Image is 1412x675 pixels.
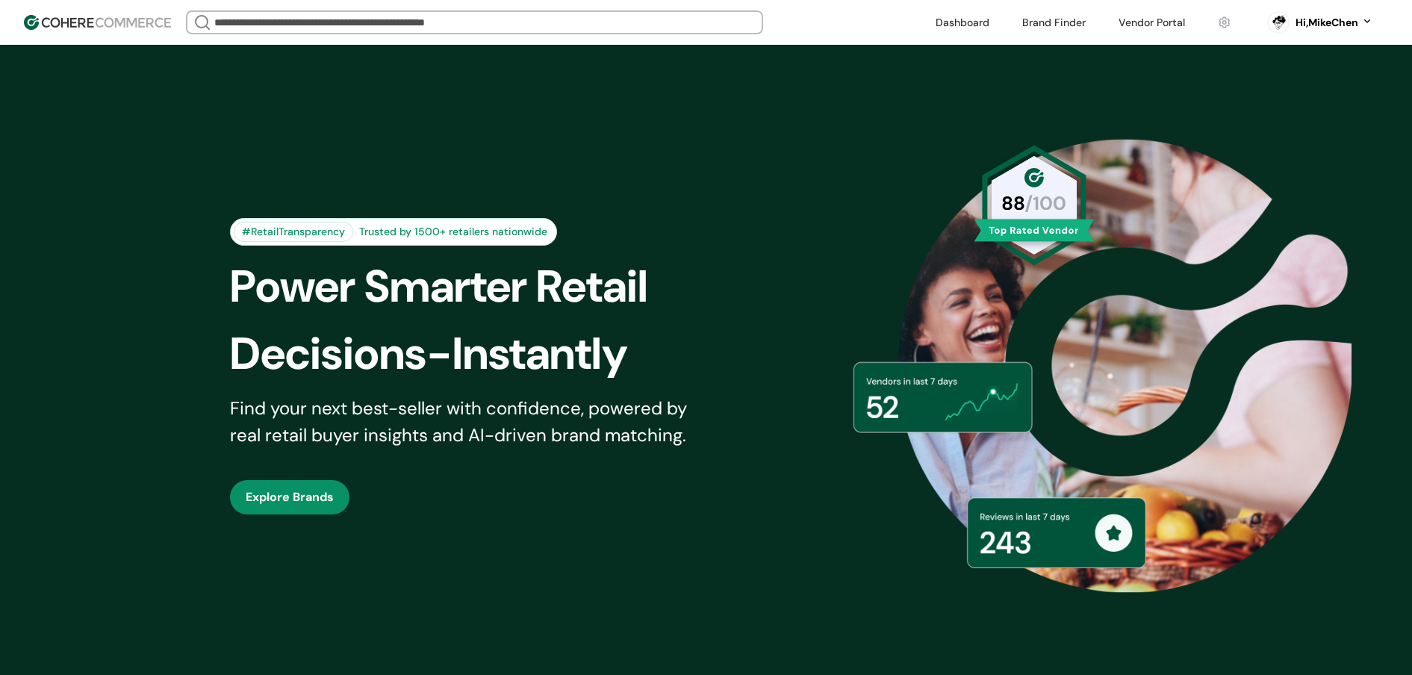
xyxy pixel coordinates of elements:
[353,224,553,240] div: Trusted by 1500+ retailers nationwide
[234,222,353,242] div: #RetailTransparency
[230,395,706,449] div: Find your next best-seller with confidence, powered by real retail buyer insights and AI-driven b...
[1267,11,1290,34] svg: 0 percent
[230,320,732,388] div: Decisions-Instantly
[1296,15,1373,31] button: Hi,MikeChen
[1296,15,1358,31] div: Hi, MikeChen
[230,253,732,320] div: Power Smarter Retail
[230,480,349,514] button: Explore Brands
[24,15,171,30] img: Cohere Logo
